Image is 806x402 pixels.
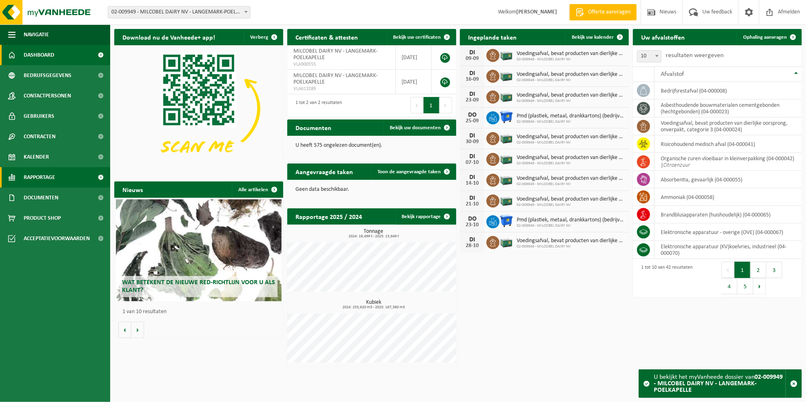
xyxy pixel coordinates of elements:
[293,61,389,68] span: VLA900555
[108,6,251,18] span: 02-009949 - MILCOBEL DAIRY NV - LANGEMARK-POELKAPELLE
[655,99,802,117] td: asbesthoudende bouwmaterialen cementgebonden (hechtgebonden) (04-000023)
[24,188,58,208] span: Documenten
[722,262,735,278] button: Previous
[655,153,802,171] td: organische zuren vloeibaar in kleinverpakking (04-000042) |
[293,48,377,61] span: MILCOBEL DAIRY NV - LANGEMARK-POELKAPELLE
[464,243,480,249] div: 28-10
[291,300,456,309] h3: Kubiek
[464,174,480,181] div: DI
[637,51,661,62] span: 10
[655,135,802,153] td: risicohoudend medisch afval (04-000041)
[516,9,557,15] strong: [PERSON_NAME]
[244,29,282,45] button: Verberg
[291,96,342,114] div: 1 tot 2 van 2 resultaten
[666,52,724,59] label: resultaten weergeven
[464,216,480,222] div: DO
[108,7,250,18] span: 02-009949 - MILCOBEL DAIRY NV - LANGEMARK-POELKAPELLE
[460,29,525,45] h2: Ingeplande taken
[464,133,480,139] div: DI
[464,97,480,103] div: 23-09
[24,208,61,228] span: Product Shop
[517,140,625,145] span: 02-009949 - MILCOBEL DAIRY NV
[384,119,455,136] a: Bekijk uw documenten
[24,228,90,249] span: Acceptatievoorwaarden
[655,117,802,135] td: voedingsafval, bevat producten van dierlijke oorsprong, onverpakt, categorie 3 (04-000024)
[565,29,628,45] a: Bekijk uw kalender
[287,208,370,224] h2: Rapportage 2025 / 2024
[655,241,802,259] td: elektronische apparatuur (KV)koelvries, industrieel (04-000070)
[500,172,513,186] img: PB-LB-0680-HPE-GN-01
[411,97,424,113] button: Previous
[517,196,625,203] span: Voedingsafval, bevat producten van dierlijke oorsprong, onverpakt, categorie 3
[464,201,480,207] div: 21-10
[118,322,131,338] button: Vorige
[750,262,766,278] button: 2
[637,50,662,62] span: 10
[122,279,275,294] span: Wat betekent de nieuwe RED-richtlijn voor u als klant?
[464,181,480,186] div: 14-10
[293,86,389,92] span: VLA613289
[663,162,690,168] i: Citroenzuur
[500,131,513,145] img: PB-LB-0680-HPE-GN-01
[655,223,802,241] td: elektronische apparatuur - overige (OVE) (04-000067)
[517,113,625,119] span: Pmd (plastiek, metaal, drankkartons) (bedrijven)
[24,65,71,86] span: Bedrijfsgegevens
[295,143,448,148] p: U heeft 575 ongelezen document(en).
[661,71,684,77] span: Afvalstof
[464,139,480,145] div: 30-09
[24,106,54,126] span: Gebruikers
[517,244,625,249] span: 02-009949 - MILCOBEL DAIRY NV
[371,163,455,180] a: Toon de aangevraagde taken
[517,175,625,182] span: Voedingsafval, bevat producten van dierlijke oorsprong, onverpakt, categorie 3
[517,119,625,124] span: 02-009949 - MILCOBEL DAIRY NV
[293,73,377,85] span: MILCOBEL DAIRY NV - LANGEMARK-POELKAPELLE
[655,82,802,99] td: bedrijfsrestafval (04-000008)
[24,24,49,45] span: Navigatie
[517,182,625,187] span: 02-009949 - MILCOBEL DAIRY NV
[517,155,625,161] span: Voedingsafval, bevat producten van dierlijke oorsprong, onverpakt, categorie 3
[517,78,625,83] span: 02-009949 - MILCOBEL DAIRY NV
[390,125,441,130] span: Bekijk uw documenten
[654,370,786,398] div: U bekijkt het myVanheede dossier van
[517,161,625,166] span: 02-009949 - MILCOBEL DAIRY NV
[287,119,340,135] h2: Documenten
[743,35,787,40] span: Ophaling aanvragen
[440,97,452,113] button: Next
[654,374,783,393] strong: 02-009949 - MILCOBEL DAIRY NV - LANGEMARK-POELKAPELLE
[464,49,480,56] div: DI
[655,206,802,223] td: brandblusapparaten (huishoudelijk) (04-000065)
[517,203,625,208] span: 02-009949 - MILCOBEL DAIRY NV
[464,112,480,118] div: DO
[500,89,513,103] img: PB-LB-0680-HPE-GN-01
[291,229,456,239] h3: Tonnage
[464,118,480,124] div: 25-09
[735,262,750,278] button: 1
[722,278,737,294] button: 4
[517,71,625,78] span: Voedingsafval, bevat producten van dierlijke oorsprong, onverpakt, categorie 3
[737,278,753,294] button: 5
[500,235,513,249] img: PB-LB-0680-HPE-GN-01
[24,45,54,65] span: Dashboard
[131,322,144,338] button: Volgende
[464,160,480,166] div: 07-10
[586,8,633,16] span: Offerte aanvragen
[464,91,480,97] div: DI
[464,77,480,82] div: 16-09
[500,152,513,166] img: PB-LB-0680-HPE-GN-01
[464,222,480,228] div: 23-10
[737,29,801,45] a: Ophaling aanvragen
[393,35,441,40] span: Bekijk uw certificaten
[287,163,361,179] h2: Aangevraagde taken
[24,86,71,106] span: Contactpersonen
[464,195,480,201] div: DI
[464,56,480,62] div: 09-09
[122,309,279,315] p: 1 van 10 resultaten
[424,97,440,113] button: 1
[295,187,448,192] p: Geen data beschikbaar.
[517,57,625,62] span: 02-009949 - MILCOBEL DAIRY NV
[291,305,456,309] span: 2024: 253,620 m3 - 2025: 167,360 m3
[500,68,513,82] img: PB-LB-0680-HPE-GN-01
[396,70,432,94] td: [DATE]
[250,35,268,40] span: Verberg
[517,217,625,223] span: Pmd (plastiek, metaal, drankkartons) (bedrijven)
